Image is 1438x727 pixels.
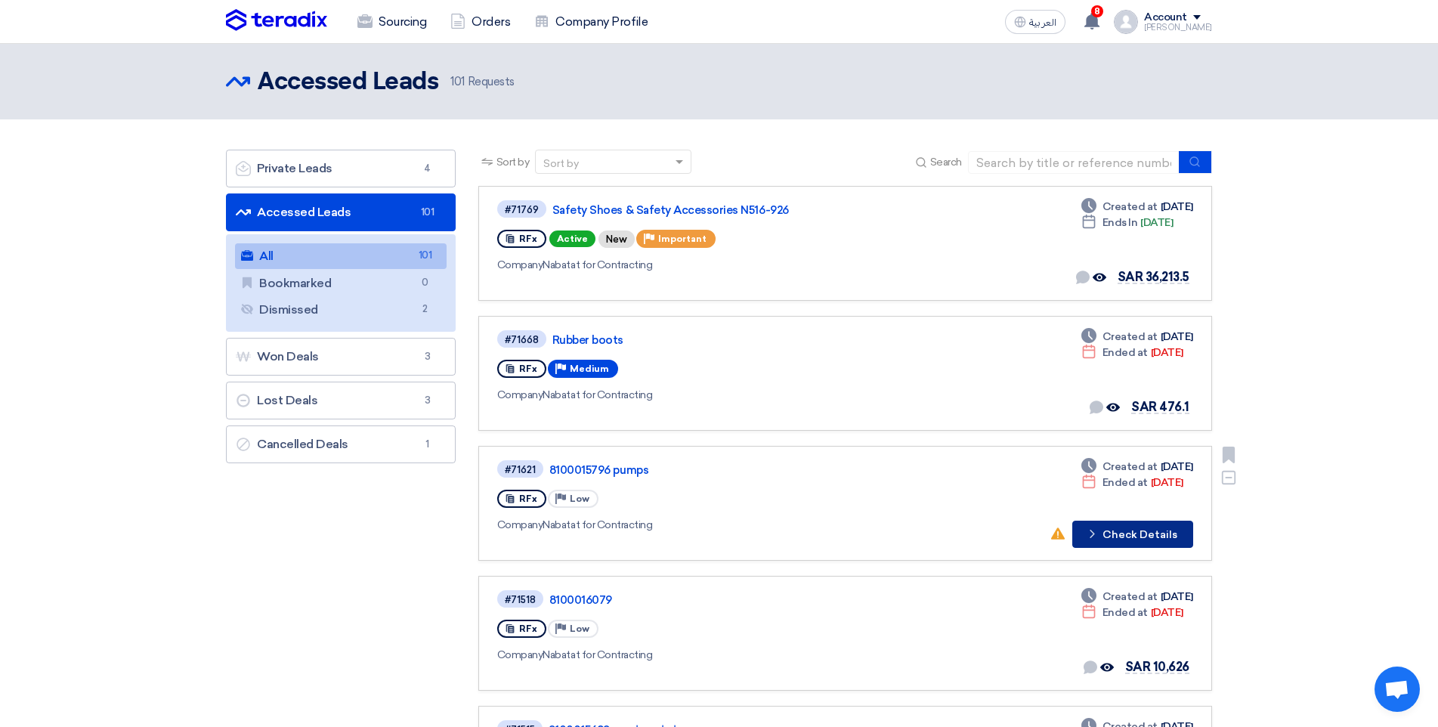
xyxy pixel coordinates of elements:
[497,518,543,531] span: Company
[552,333,930,347] a: Rubber boots
[416,302,434,317] span: 2
[419,161,437,176] span: 4
[497,388,543,401] span: Company
[658,234,707,244] span: Important
[226,338,456,376] a: Won Deals3
[519,623,537,634] span: RFx
[1375,667,1420,712] div: Open chat
[345,5,438,39] a: Sourcing
[419,349,437,364] span: 3
[226,150,456,187] a: Private Leads4
[505,205,539,215] div: #71769
[1144,23,1212,32] div: [PERSON_NAME]
[1102,459,1158,475] span: Created at
[519,234,537,244] span: RFx
[1091,5,1103,17] span: 8
[930,154,962,170] span: Search
[497,517,930,533] div: Nabatat for Contracting
[1005,10,1065,34] button: العربية
[416,248,434,264] span: 101
[419,393,437,408] span: 3
[570,623,589,634] span: Low
[505,595,536,605] div: #71518
[519,493,537,504] span: RFx
[235,297,447,323] a: Dismissed
[519,363,537,374] span: RFx
[1029,17,1056,28] span: العربية
[1081,605,1183,620] div: [DATE]
[419,437,437,452] span: 1
[1081,345,1183,360] div: [DATE]
[1118,270,1189,284] span: SAR 36,213.5
[1081,215,1174,230] div: [DATE]
[1114,10,1138,34] img: profile_test.png
[1102,199,1158,215] span: Created at
[570,363,609,374] span: Medium
[235,243,447,269] a: All
[497,257,933,273] div: Nabatat for Contracting
[226,425,456,463] a: Cancelled Deals1
[1144,11,1187,24] div: Account
[226,382,456,419] a: Lost Deals3
[505,335,539,345] div: #71668
[570,493,589,504] span: Low
[497,387,933,403] div: Nabatat for Contracting
[1131,400,1189,414] span: SAR 476.1
[1072,521,1193,548] button: Check Details
[497,258,543,271] span: Company
[496,154,530,170] span: Sort by
[549,230,595,247] span: Active
[1102,589,1158,605] span: Created at
[543,156,579,172] div: Sort by
[416,275,434,291] span: 0
[505,465,536,475] div: #71621
[1102,475,1148,490] span: Ended at
[419,205,437,220] span: 101
[522,5,660,39] a: Company Profile
[1081,199,1193,215] div: [DATE]
[235,271,447,296] a: Bookmarked
[1102,345,1148,360] span: Ended at
[598,230,635,248] div: New
[1081,589,1193,605] div: [DATE]
[226,9,327,32] img: Teradix logo
[1081,459,1193,475] div: [DATE]
[497,648,543,661] span: Company
[438,5,522,39] a: Orders
[1125,660,1189,674] span: SAR 10,626
[497,647,930,663] div: Nabatat for Contracting
[549,593,927,607] a: 8100016079
[258,67,438,97] h2: Accessed Leads
[450,73,515,91] span: Requests
[226,193,456,231] a: Accessed Leads101
[549,463,927,477] a: 8100015796 pumps
[1102,215,1138,230] span: Ends In
[1081,329,1193,345] div: [DATE]
[1081,475,1183,490] div: [DATE]
[1102,329,1158,345] span: Created at
[552,203,930,217] a: Safety Shoes & Safety Accessories N516-926
[968,151,1180,174] input: Search by title or reference number
[450,75,465,88] span: 101
[1102,605,1148,620] span: Ended at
